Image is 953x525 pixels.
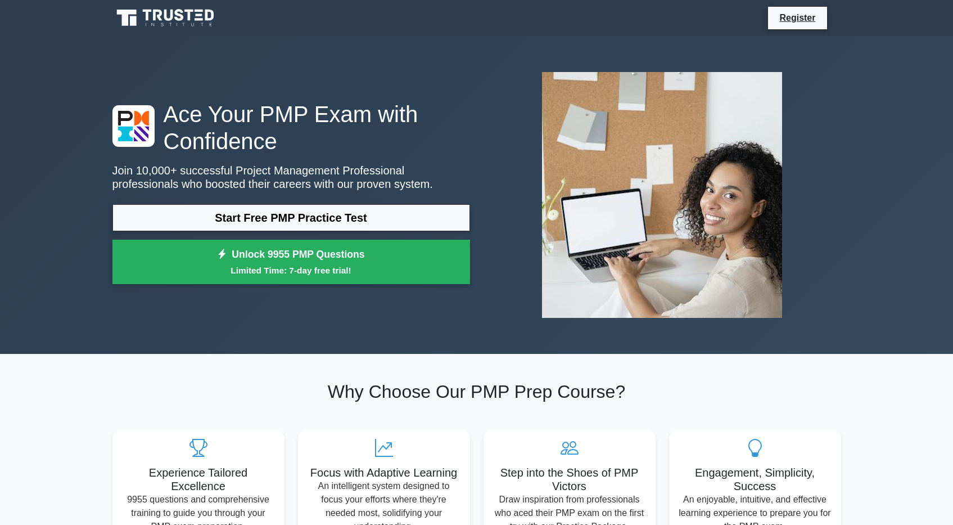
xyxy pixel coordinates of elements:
h2: Why Choose Our PMP Prep Course? [112,381,841,402]
a: Register [773,11,822,25]
h5: Engagement, Simplicity, Success [678,466,832,493]
h1: Ace Your PMP Exam with Confidence [112,101,470,155]
small: Limited Time: 7-day free trial! [127,264,456,277]
p: Join 10,000+ successful Project Management Professional professionals who boosted their careers w... [112,164,470,191]
h5: Focus with Adaptive Learning [307,466,461,479]
a: Start Free PMP Practice Test [112,204,470,231]
a: Unlock 9955 PMP QuestionsLimited Time: 7-day free trial! [112,240,470,285]
h5: Step into the Shoes of PMP Victors [493,466,647,493]
h5: Experience Tailored Excellence [121,466,275,493]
